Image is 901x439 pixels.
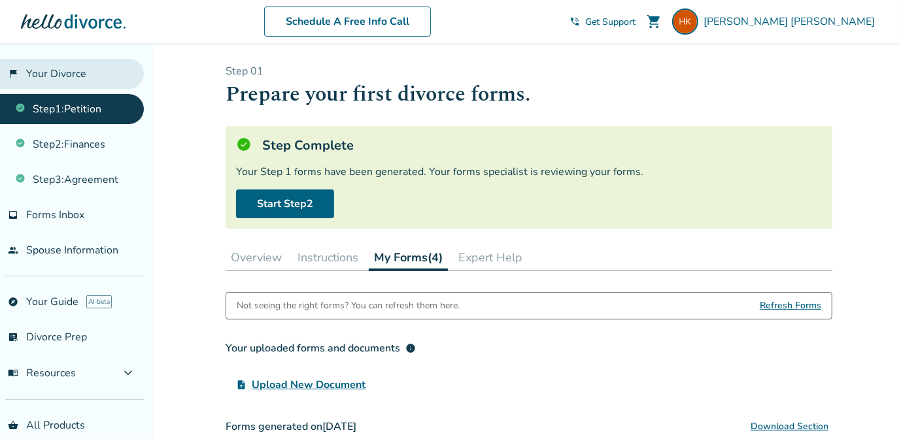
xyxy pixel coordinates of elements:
span: Upload New Document [252,377,365,393]
div: Not seeing the right forms? You can refresh them here. [237,293,460,319]
span: AI beta [86,295,112,308]
div: Your uploaded forms and documents [226,340,416,356]
span: expand_more [120,365,136,381]
span: people [8,245,18,255]
span: menu_book [8,368,18,378]
img: hv23@outlook.com [672,8,698,35]
span: list_alt_check [8,332,18,342]
h5: Step Complete [262,137,354,154]
span: Resources [8,366,76,380]
span: Refresh Forms [760,293,821,319]
span: upload_file [236,380,246,390]
span: phone_in_talk [569,16,580,27]
span: shopping_basket [8,420,18,431]
p: Step 0 1 [226,64,832,78]
a: phone_in_talkGet Support [569,16,636,28]
span: flag_2 [8,69,18,79]
span: [PERSON_NAME] [PERSON_NAME] [704,14,880,29]
button: Overview [226,244,287,270]
h1: Prepare your first divorce forms. [226,78,832,110]
button: My Forms(4) [369,244,448,271]
span: Get Support [585,16,636,28]
span: inbox [8,210,18,220]
span: info [405,343,416,353]
span: shopping_cart [646,14,662,29]
iframe: Chat Widget [836,376,901,439]
span: explore [8,297,18,307]
span: Forms Inbox [26,208,84,222]
button: Expert Help [453,244,528,270]
a: Start Step2 [236,189,334,218]
a: Schedule A Free Info Call [264,7,431,37]
div: Your Step 1 forms have been generated. Your forms specialist is reviewing your forms. [236,165,822,179]
button: Instructions [292,244,364,270]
